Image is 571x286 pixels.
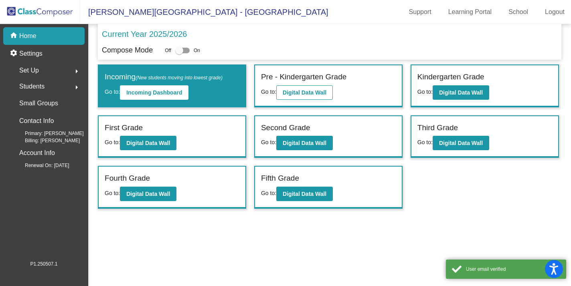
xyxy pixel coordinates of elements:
[539,6,571,18] a: Logout
[261,89,276,95] span: Go to:
[105,139,120,145] span: Go to:
[417,122,458,134] label: Third Grade
[261,190,276,196] span: Go to:
[439,140,483,146] b: Digital Data Wall
[439,89,483,96] b: Digital Data Wall
[502,6,535,18] a: School
[276,85,333,100] button: Digital Data Wall
[433,136,489,150] button: Digital Data Wall
[12,130,84,137] span: Primary: [PERSON_NAME]
[105,173,150,184] label: Fourth Grade
[105,89,120,95] span: Go to:
[19,147,55,159] p: Account Info
[80,6,328,18] span: [PERSON_NAME][GEOGRAPHIC_DATA] - [GEOGRAPHIC_DATA]
[433,85,489,100] button: Digital Data Wall
[105,190,120,196] span: Go to:
[19,81,45,92] span: Students
[283,140,326,146] b: Digital Data Wall
[19,98,58,109] p: Small Groups
[136,75,223,81] span: (New students moving into lowest grade)
[261,173,299,184] label: Fifth Grade
[105,71,223,83] label: Incoming
[126,191,170,197] b: Digital Data Wall
[261,139,276,145] span: Go to:
[403,6,438,18] a: Support
[120,187,176,201] button: Digital Data Wall
[19,65,39,76] span: Set Up
[276,136,333,150] button: Digital Data Wall
[19,49,43,58] p: Settings
[120,85,188,100] button: Incoming Dashboard
[194,47,200,54] span: On
[442,6,498,18] a: Learning Portal
[283,191,326,197] b: Digital Data Wall
[72,66,81,76] mat-icon: arrow_right
[102,28,187,40] p: Current Year 2025/2026
[126,89,182,96] b: Incoming Dashboard
[102,45,153,56] p: Compose Mode
[276,187,333,201] button: Digital Data Wall
[10,31,19,41] mat-icon: home
[417,71,484,83] label: Kindergarten Grade
[261,71,346,83] label: Pre - Kindergarten Grade
[417,89,433,95] span: Go to:
[126,140,170,146] b: Digital Data Wall
[72,83,81,92] mat-icon: arrow_right
[417,139,433,145] span: Go to:
[466,266,560,273] div: User email verified
[105,122,143,134] label: First Grade
[120,136,176,150] button: Digital Data Wall
[165,47,171,54] span: Off
[283,89,326,96] b: Digital Data Wall
[12,137,80,144] span: Billing: [PERSON_NAME]
[10,49,19,58] mat-icon: settings
[12,162,69,169] span: Renewal On: [DATE]
[19,115,54,127] p: Contact Info
[19,31,36,41] p: Home
[261,122,310,134] label: Second Grade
